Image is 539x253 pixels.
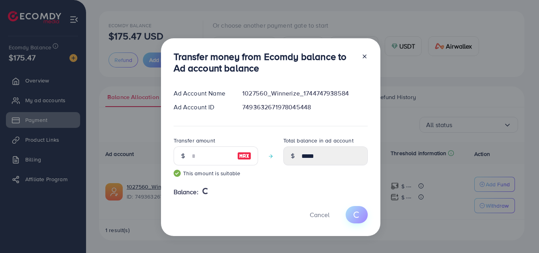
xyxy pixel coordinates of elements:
label: Total balance in ad account [283,137,354,144]
div: Ad Account ID [167,103,236,112]
iframe: Chat [505,217,533,247]
div: Ad Account Name [167,89,236,98]
div: 7493632671978045448 [236,103,374,112]
small: This amount is suitable [174,169,258,177]
label: Transfer amount [174,137,215,144]
img: guide [174,170,181,177]
button: Cancel [300,206,339,223]
span: Balance: [174,187,198,197]
span: Cancel [310,210,329,219]
h3: Transfer money from Ecomdy balance to Ad account balance [174,51,355,74]
div: 1027560_Winnerize_1744747938584 [236,89,374,98]
img: image [237,151,251,161]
